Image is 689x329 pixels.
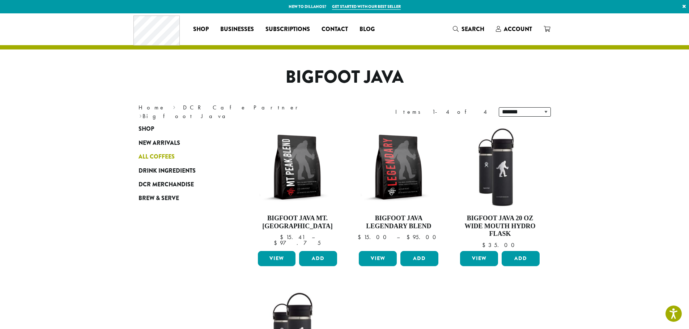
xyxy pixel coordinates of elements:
span: – [312,233,315,241]
a: View [258,251,296,266]
span: – [397,233,400,241]
bdi: 15.00 [358,233,390,241]
h4: Bigfoot Java Mt. [GEOGRAPHIC_DATA] [256,215,339,230]
bdi: 95.00 [407,233,439,241]
span: All Coffees [139,152,175,161]
span: $ [358,233,364,241]
bdi: 35.00 [482,241,518,249]
h1: Bigfoot Java [133,67,556,88]
span: Shop [139,125,154,134]
span: › [139,109,142,121]
button: Add [502,251,540,266]
span: $ [482,241,488,249]
span: Businesses [220,25,254,34]
span: DCR Merchandise [139,180,194,189]
span: $ [280,233,286,241]
nav: Breadcrumb [139,103,334,121]
a: Bigfoot Java Mt. [GEOGRAPHIC_DATA] [256,126,339,248]
span: Account [504,25,532,33]
a: View [460,251,498,266]
span: $ [274,239,280,247]
span: New Arrivals [139,139,180,148]
span: Blog [360,25,375,34]
bdi: 15.41 [280,233,305,241]
span: › [173,101,175,112]
span: $ [407,233,413,241]
a: Bigfoot Java 20 oz Wide Mouth Hydro Flask $35.00 [458,126,541,248]
a: View [359,251,397,266]
span: Brew & Serve [139,194,179,203]
h4: Bigfoot Java 20 oz Wide Mouth Hydro Flask [458,215,541,238]
button: Add [400,251,438,266]
span: Contact [322,25,348,34]
span: Search [462,25,484,33]
button: Add [299,251,337,266]
span: Drink Ingredients [139,166,196,176]
span: Shop [193,25,209,34]
a: New Arrivals [139,136,225,150]
div: Items 1-4 of 4 [395,108,488,116]
h4: Bigfoot Java Legendary Blend [357,215,440,230]
img: BFJ_MtPeak_12oz-300x300.png [256,126,339,209]
a: Shop [187,23,214,35]
a: Shop [139,122,225,136]
img: BFJ_Legendary_12oz-300x300.png [357,126,440,209]
a: Home [139,104,165,111]
a: Bigfoot Java Legendary Blend [357,126,440,248]
a: Search [447,23,490,35]
a: Get started with our best seller [332,4,401,10]
a: Brew & Serve [139,191,225,205]
a: All Coffees [139,150,225,164]
bdi: 97.75 [274,239,321,247]
span: Subscriptions [265,25,310,34]
img: LO2867-BFJ-Hydro-Flask-20oz-WM-wFlex-Sip-Lid-Black-300x300.jpg [458,126,541,209]
a: DCR Cafe Partner [183,104,303,111]
a: Drink Ingredients [139,164,225,177]
a: DCR Merchandise [139,178,225,191]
